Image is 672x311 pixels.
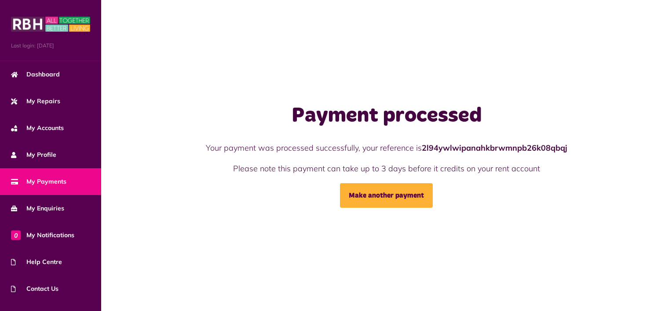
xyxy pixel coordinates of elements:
span: Dashboard [11,70,60,79]
span: 0 [11,230,21,240]
span: My Notifications [11,231,74,240]
img: MyRBH [11,15,90,33]
span: Help Centre [11,257,62,267]
span: My Accounts [11,123,64,133]
strong: 2l94ywlwipanahkbrwmnpb26k08qbqj [422,143,567,153]
p: Please note this payment can take up to 3 days before it credits on your rent account [192,163,581,174]
span: Last login: [DATE] [11,42,90,50]
p: Your payment was processed successfully, your reference is [192,142,581,154]
span: Contact Us [11,284,58,293]
span: My Payments [11,177,66,186]
span: My Profile [11,150,56,159]
span: My Enquiries [11,204,64,213]
a: Make another payment [340,183,433,208]
h1: Payment processed [192,103,581,129]
span: My Repairs [11,97,60,106]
